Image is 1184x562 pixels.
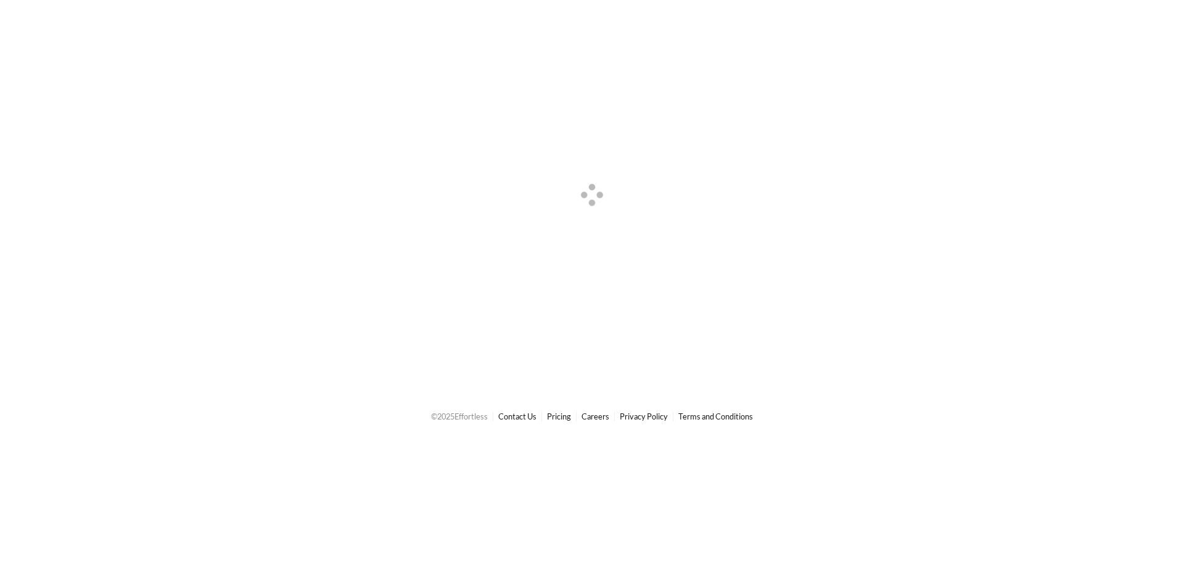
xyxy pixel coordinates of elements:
[582,411,609,421] a: Careers
[678,411,753,421] a: Terms and Conditions
[620,411,668,421] a: Privacy Policy
[547,411,571,421] a: Pricing
[431,411,488,421] span: © 2025 Effortless
[498,411,536,421] a: Contact Us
